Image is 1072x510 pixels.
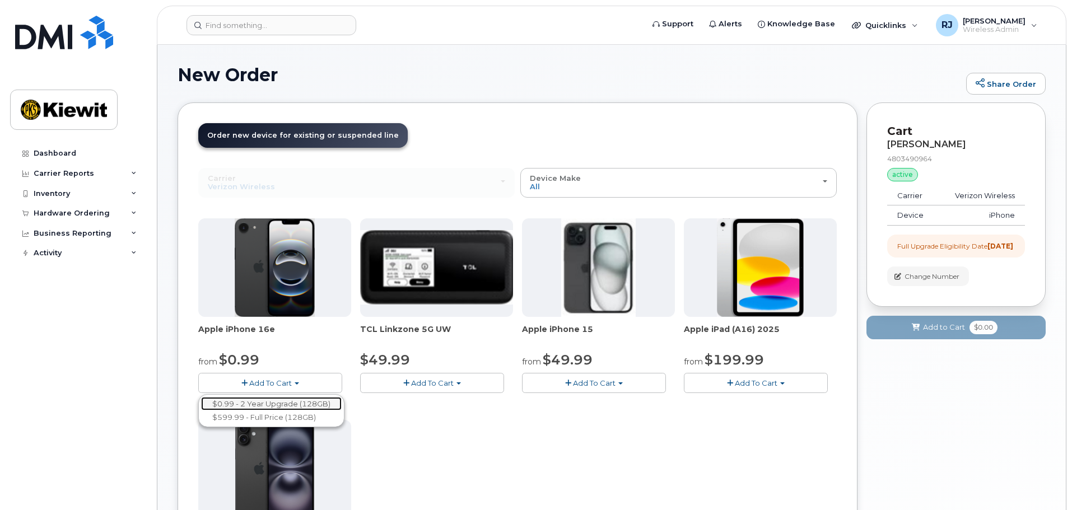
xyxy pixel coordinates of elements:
div: Apple iPhone 16e [198,324,351,346]
div: Apple iPhone 15 [522,324,675,346]
span: $49.99 [360,352,410,368]
span: All [530,182,540,191]
span: Add To Cart [735,378,777,387]
div: Apple iPad (A16) 2025 [684,324,837,346]
span: Change Number [905,272,959,282]
span: Add To Cart [411,378,454,387]
button: Add to Cart $0.00 [866,316,1046,339]
span: Add to Cart [923,322,965,333]
button: Add To Cart [198,373,342,392]
img: iphone16e.png [235,218,315,317]
span: $0.00 [970,321,998,334]
td: Carrier [887,186,938,206]
span: Add To Cart [249,378,292,387]
button: Add To Cart [360,373,504,392]
small: from [198,357,217,367]
span: Order new device for existing or suspended line [207,131,399,139]
img: ipad_11.png [717,218,804,317]
div: [PERSON_NAME] [887,139,1025,149]
td: Device [887,205,938,226]
span: $49.99 [543,352,593,368]
a: $599.99 - Full Price (128GB) [201,410,342,424]
span: Add To Cart [573,378,616,387]
p: Cart [887,123,1025,139]
a: $0.99 - 2 Year Upgrade (128GB) [201,397,342,411]
span: Device Make [530,174,581,183]
button: Device Make All [520,168,837,197]
td: iPhone [938,205,1025,226]
div: Full Upgrade Eligibility Date [897,241,1013,251]
img: linkzone5g.png [360,230,513,304]
div: 4803490964 [887,154,1025,163]
a: Share Order [966,73,1046,95]
small: from [522,357,541,367]
button: Add To Cart [522,373,666,392]
small: from [684,357,703,367]
strong: [DATE] [987,242,1013,250]
h1: New Order [178,65,961,85]
img: iphone15.jpg [561,218,636,317]
span: $0.99 [219,352,259,368]
span: $199.99 [705,352,764,368]
div: TCL Linkzone 5G UW [360,324,513,346]
button: Change Number [887,266,969,286]
td: Verizon Wireless [938,186,1025,206]
iframe: Messenger Launcher [1023,461,1064,502]
button: Add To Cart [684,373,828,392]
div: active [887,168,918,181]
